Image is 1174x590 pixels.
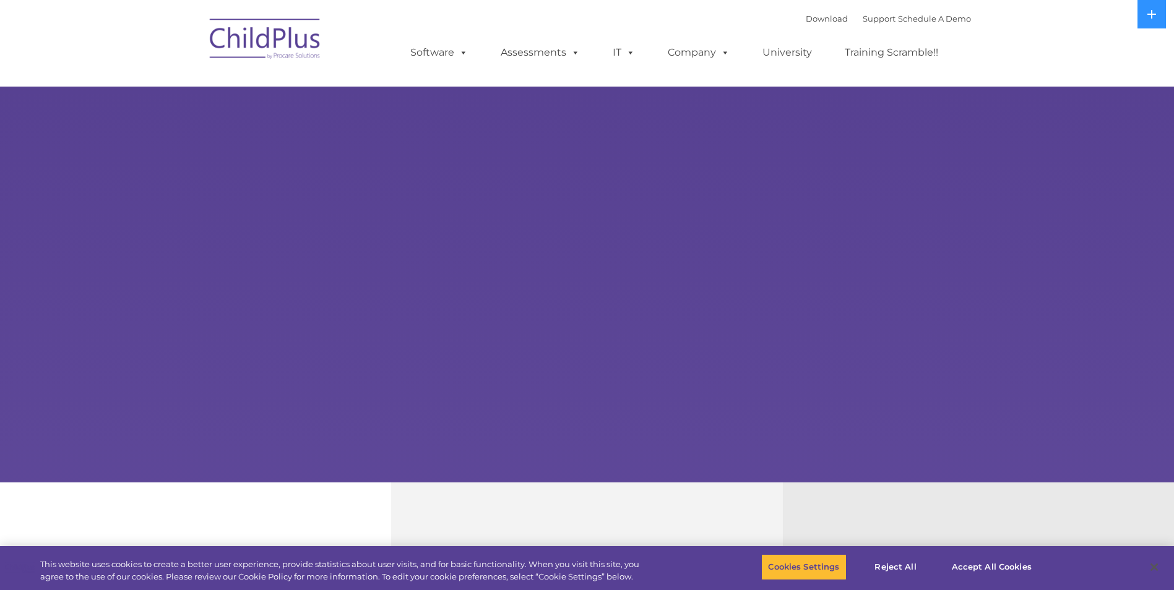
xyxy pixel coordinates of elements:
[750,40,824,65] a: University
[761,554,846,580] button: Cookies Settings
[1141,554,1168,581] button: Close
[806,14,971,24] font: |
[655,40,742,65] a: Company
[806,14,848,24] a: Download
[945,554,1038,580] button: Accept All Cookies
[488,40,592,65] a: Assessments
[600,40,647,65] a: IT
[832,40,951,65] a: Training Scramble!!
[863,14,896,24] a: Support
[398,40,480,65] a: Software
[857,554,934,580] button: Reject All
[204,10,327,72] img: ChildPlus by Procare Solutions
[40,558,645,583] div: This website uses cookies to create a better user experience, provide statistics about user visit...
[898,14,971,24] a: Schedule A Demo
